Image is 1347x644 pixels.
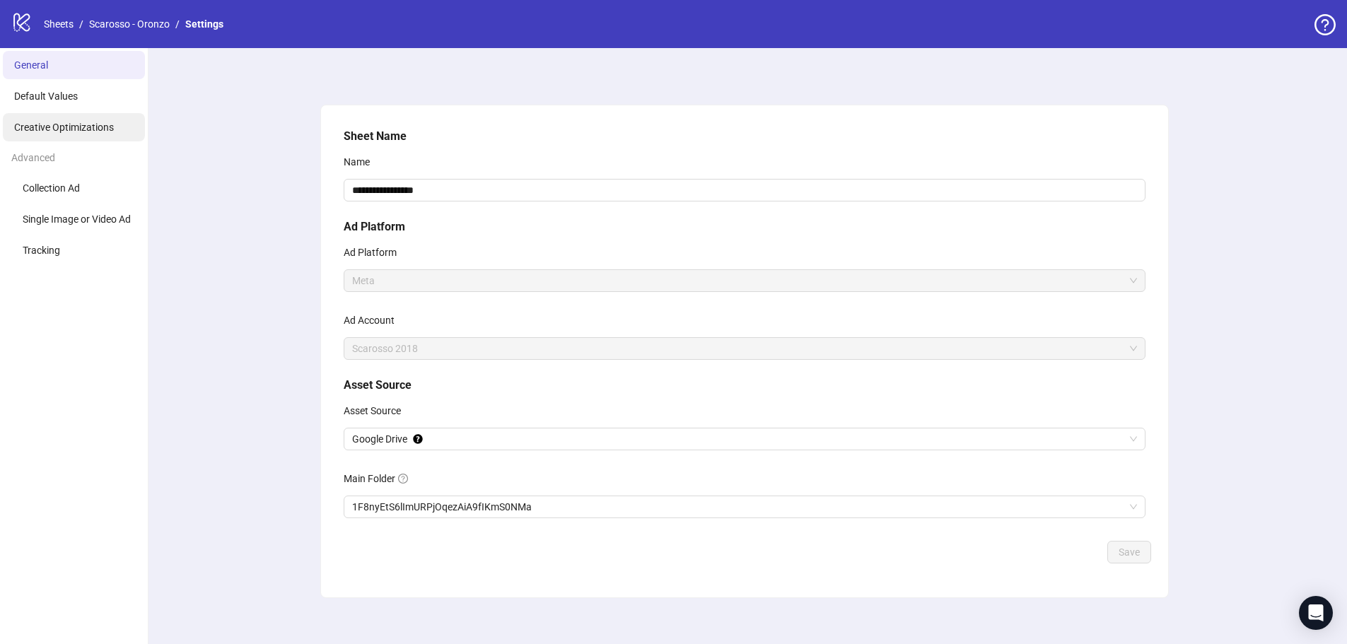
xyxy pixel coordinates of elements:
label: Ad Account [344,309,404,332]
span: General [14,59,48,71]
span: Collection Ad [23,182,80,194]
span: Single Image or Video Ad [23,213,131,225]
label: Asset Source [344,399,410,422]
span: Creative Optimizations [14,122,114,133]
span: question-circle [1314,14,1336,35]
label: Name [344,151,379,173]
span: Tracking [23,245,60,256]
span: Scarosso 2018 [352,338,1137,359]
h5: Asset Source [344,377,1145,394]
label: Main Folder [344,467,417,490]
a: Settings [182,16,226,32]
a: Sheets [41,16,76,32]
a: Scarosso - Oronzo [86,16,173,32]
div: Tooltip anchor [412,433,424,445]
li: / [79,16,83,32]
span: Meta [352,270,1137,291]
span: Default Values [14,90,78,102]
input: Name [344,179,1145,201]
span: 1F8nyEtS6lImURPjOqezAiA9fIKmS0NMa [352,496,1137,517]
div: Open Intercom Messenger [1299,596,1333,630]
h5: Ad Platform [344,218,1145,235]
span: question-circle [398,474,408,484]
button: Save [1107,541,1151,563]
label: Ad Platform [344,241,406,264]
li: / [175,16,180,32]
h5: Sheet Name [344,128,1145,145]
span: Google Drive [352,428,1137,450]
